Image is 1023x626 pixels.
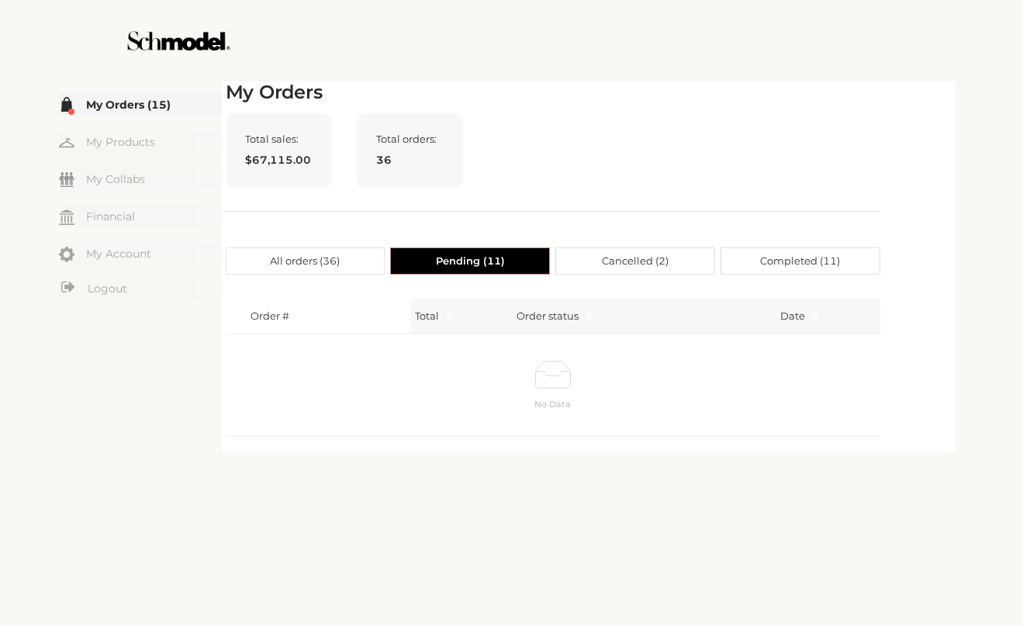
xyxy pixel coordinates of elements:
span: caret-down [445,315,454,323]
p: No Data [238,398,868,411]
h2: My Orders [226,81,880,104]
span: caret-down [811,315,820,323]
span: Total orders: [376,133,444,145]
a: Financial [59,205,222,227]
div: Menu [59,93,222,301]
span: Completed ( 11 ) [760,248,840,274]
a: My Collabs [59,168,222,190]
img: my-order.svg [59,97,74,112]
img: my-hanger.svg [59,135,74,150]
span: caret-up [811,310,820,318]
img: my-friends.svg [59,172,74,187]
span: Date [780,308,805,323]
span: caret-up [445,310,454,318]
a: My Orders (15) [59,93,222,116]
span: caret-up [585,310,593,318]
a: My Account [59,242,222,265]
span: $67,115.00 [245,151,313,168]
span: Total sales: [245,133,313,145]
img: my-financial.svg [59,209,74,225]
div: Order status [517,308,579,323]
a: My Products [59,130,222,153]
th: Order # [246,299,411,334]
span: Total [415,308,439,323]
a: Logout [59,279,222,299]
span: Pending ( 11 ) [436,248,505,274]
span: 36 [376,151,444,168]
span: All orders ( 36 ) [270,248,340,274]
span: Cancelled ( 2 ) [602,248,669,274]
span: caret-down [585,315,593,323]
img: my-account.svg [59,247,74,262]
